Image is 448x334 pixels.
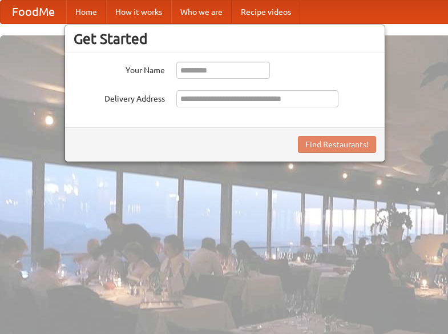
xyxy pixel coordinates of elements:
[74,90,165,104] label: Delivery Address
[1,1,66,23] a: FoodMe
[171,1,232,23] a: Who we are
[66,1,106,23] a: Home
[74,30,376,47] h3: Get Started
[106,1,171,23] a: How it works
[74,62,165,76] label: Your Name
[298,136,376,153] button: Find Restaurants!
[232,1,300,23] a: Recipe videos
